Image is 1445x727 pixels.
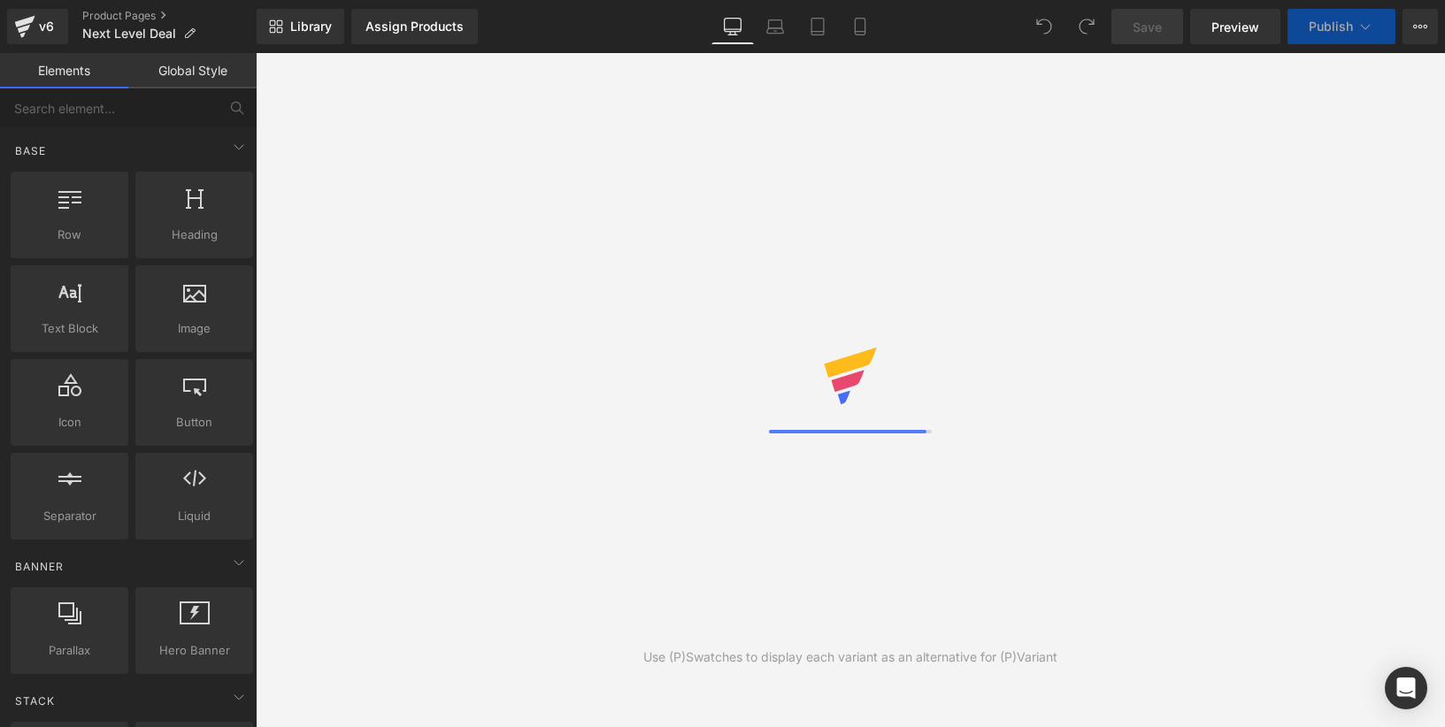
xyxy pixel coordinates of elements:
span: Separator [16,507,123,525]
a: Global Style [128,53,257,88]
div: v6 [35,15,58,38]
button: Publish [1287,9,1395,44]
span: Hero Banner [141,641,248,660]
span: Text Block [16,319,123,338]
span: Stack [13,693,57,709]
a: Laptop [754,9,796,44]
a: v6 [7,9,68,44]
span: Preview [1211,18,1259,36]
a: Tablet [796,9,839,44]
a: Preview [1190,9,1280,44]
span: Library [290,19,332,34]
div: Open Intercom Messenger [1385,667,1427,709]
button: Undo [1026,9,1062,44]
button: Redo [1069,9,1104,44]
div: Use (P)Swatches to display each variant as an alternative for (P)Variant [643,647,1057,667]
span: Row [16,226,123,244]
span: Base [13,142,48,159]
span: Banner [13,558,65,575]
div: Assign Products [365,19,464,34]
span: Liquid [141,507,248,525]
span: Save [1133,18,1162,36]
span: Image [141,319,248,338]
a: Desktop [711,9,754,44]
button: More [1403,9,1438,44]
span: Button [141,413,248,432]
a: Mobile [839,9,881,44]
span: Parallax [16,641,123,660]
span: Next Level Deal [82,27,176,41]
span: Icon [16,413,123,432]
a: Product Pages [82,9,257,23]
span: Heading [141,226,248,244]
span: Publish [1309,19,1353,34]
a: New Library [257,9,344,44]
